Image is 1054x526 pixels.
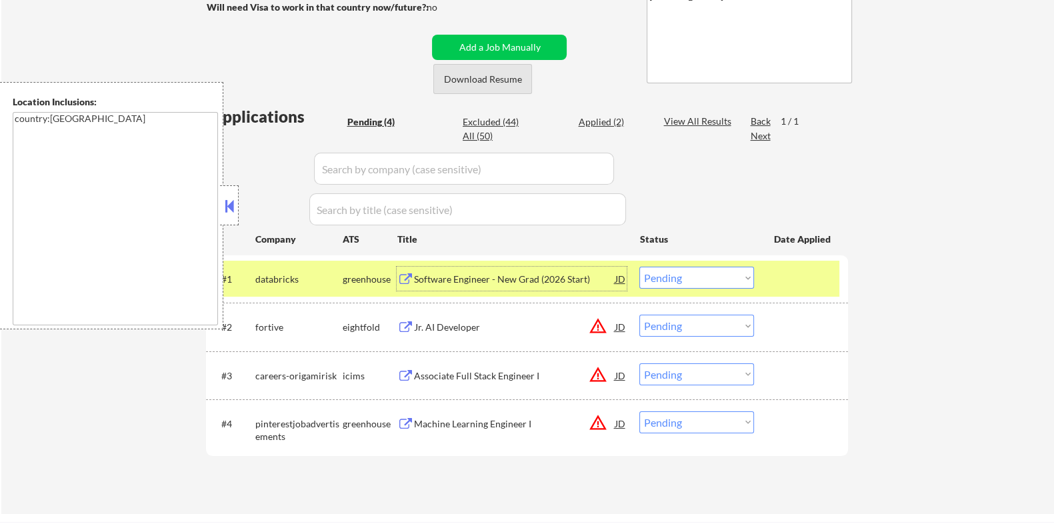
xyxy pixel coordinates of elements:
[255,273,342,286] div: databricks
[255,233,342,246] div: Company
[780,115,811,128] div: 1 / 1
[750,115,771,128] div: Back
[578,115,645,129] div: Applied (2)
[255,321,342,334] div: fortive
[255,369,342,383] div: careers-origamirisk
[255,417,342,443] div: pinterestjobadvertisements
[613,363,627,387] div: JD
[210,109,342,125] div: Applications
[413,321,615,334] div: Jr. AI Developer
[426,1,464,14] div: no
[663,115,735,128] div: View All Results
[221,417,244,431] div: #4
[588,413,607,432] button: warning_amber
[314,153,614,185] input: Search by company (case sensitive)
[342,369,397,383] div: icims
[613,411,627,435] div: JD
[463,129,529,143] div: All (50)
[750,129,771,143] div: Next
[463,115,529,129] div: Excluded (44)
[432,35,567,60] button: Add a Job Manually
[342,273,397,286] div: greenhouse
[613,267,627,291] div: JD
[13,95,218,109] div: Location Inclusions:
[309,193,626,225] input: Search by title (case sensitive)
[613,315,627,339] div: JD
[221,369,244,383] div: #3
[342,233,397,246] div: ATS
[413,369,615,383] div: Associate Full Stack Engineer I
[342,321,397,334] div: eightfold
[397,233,627,246] div: Title
[639,227,754,251] div: Status
[433,64,532,94] button: Download Resume
[773,233,832,246] div: Date Applied
[206,1,428,13] strong: Will need Visa to work in that country now/future?:
[588,317,607,335] button: warning_amber
[347,115,413,129] div: Pending (4)
[413,417,615,431] div: Machine Learning Engineer I
[588,365,607,384] button: warning_amber
[342,417,397,431] div: greenhouse
[413,273,615,286] div: Software Engineer - New Grad (2026 Start)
